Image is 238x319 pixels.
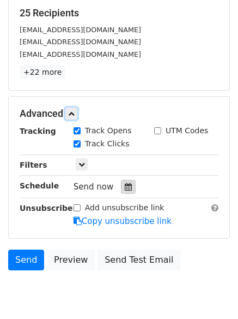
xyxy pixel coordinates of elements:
a: Send Test Email [97,250,180,270]
iframe: Chat Widget [184,267,238,319]
small: [EMAIL_ADDRESS][DOMAIN_NAME] [20,26,141,34]
strong: Schedule [20,181,59,190]
small: [EMAIL_ADDRESS][DOMAIN_NAME] [20,50,141,58]
h5: Advanced [20,108,218,120]
h5: 25 Recipients [20,7,218,19]
span: Send now [74,182,114,192]
a: +22 more [20,66,65,79]
strong: Unsubscribe [20,204,73,212]
strong: Filters [20,161,47,169]
a: Copy unsubscribe link [74,216,172,226]
label: Track Opens [85,125,132,137]
label: Add unsubscribe link [85,202,164,214]
a: Preview [47,250,95,270]
a: Send [8,250,44,270]
small: [EMAIL_ADDRESS][DOMAIN_NAME] [20,38,141,46]
label: Track Clicks [85,138,130,150]
strong: Tracking [20,127,56,135]
label: UTM Codes [166,125,208,137]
